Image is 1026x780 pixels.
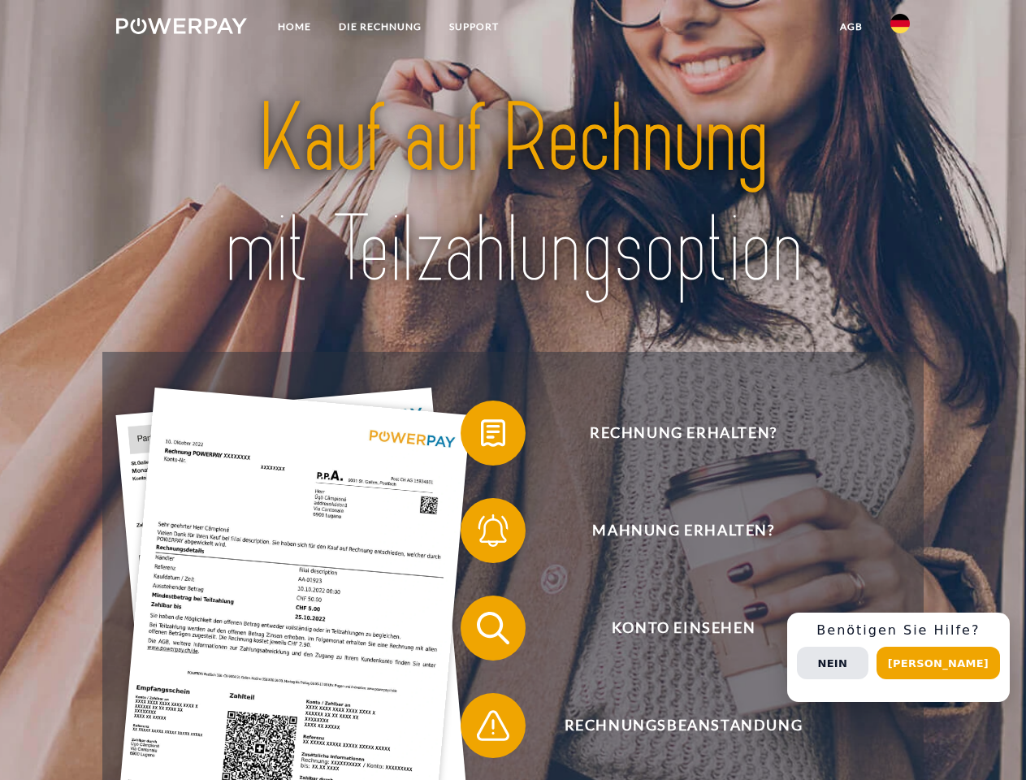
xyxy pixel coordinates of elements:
h3: Benötigen Sie Hilfe? [797,622,1000,639]
img: qb_bell.svg [473,510,513,551]
button: Konto einsehen [461,596,883,661]
span: Rechnungsbeanstandung [484,693,882,758]
span: Konto einsehen [484,596,882,661]
a: Home [264,12,325,41]
button: Rechnungsbeanstandung [461,693,883,758]
a: SUPPORT [435,12,513,41]
button: [PERSON_NAME] [877,647,1000,679]
img: qb_warning.svg [473,705,513,746]
button: Mahnung erhalten? [461,498,883,563]
img: title-powerpay_de.svg [155,78,871,311]
button: Rechnung erhalten? [461,401,883,466]
img: qb_search.svg [473,608,513,648]
div: Schnellhilfe [787,613,1010,702]
a: agb [826,12,877,41]
button: Nein [797,647,868,679]
a: DIE RECHNUNG [325,12,435,41]
img: de [890,14,910,33]
img: logo-powerpay-white.svg [116,18,247,34]
img: qb_bill.svg [473,413,513,453]
span: Rechnung erhalten? [484,401,882,466]
span: Mahnung erhalten? [484,498,882,563]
